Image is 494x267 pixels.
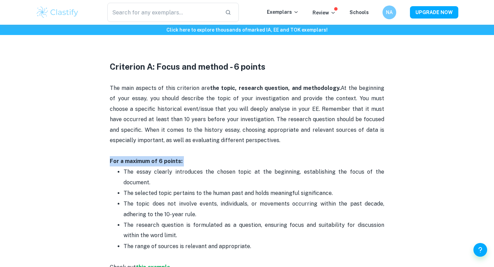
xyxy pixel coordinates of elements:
p: The essay clearly introduces the chosen topic at the beginning, establishing the focus of the doc... [123,167,384,188]
p: The range of sources is relevant and appropriate. [123,241,384,262]
p: The selected topic pertains to the human past and holds meaningful significance. [123,188,384,198]
p: The topic does not involve events, individuals, or movements occurring within the past decade, ad... [123,199,384,220]
strong: For a maximum of 6 points: [110,158,183,164]
button: NA [383,5,396,19]
h6: NA [386,9,393,16]
a: Schools [350,10,369,15]
p: Exemplars [267,8,299,16]
strong: Criterion A: Focus and method - 6 points [110,62,266,71]
strong: the topic, research question, and methodology. [210,85,341,91]
h6: Click here to explore thousands of marked IA, EE and TOK exemplars ! [1,26,493,34]
p: The main aspects of this criterion are At the beginning of your essay, you should describe the to... [110,73,384,167]
button: Help and Feedback [473,243,487,257]
input: Search for any exemplars... [107,3,220,22]
p: Review [313,9,336,16]
button: UPGRADE NOW [410,6,458,19]
img: Clastify logo [36,5,79,19]
p: The research question is formulated as a question, ensuring focus and suitability for discussion ... [123,220,384,241]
